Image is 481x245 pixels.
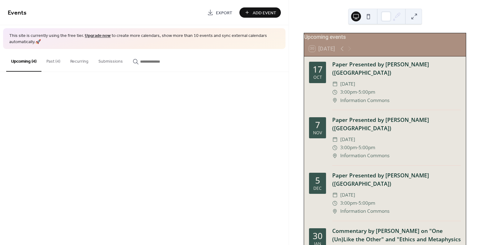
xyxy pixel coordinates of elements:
[65,49,93,71] button: Recurring
[313,131,322,135] div: Nov
[313,65,323,74] div: 17
[332,144,338,152] div: ​
[357,199,359,207] span: -
[9,33,279,45] span: This site is currently using the free tier. to create more calendars, show more than 10 events an...
[332,116,461,132] div: Paper Presented by [PERSON_NAME] ([GEOGRAPHIC_DATA])
[93,49,128,71] button: Submissions
[332,152,338,160] div: ​
[315,121,320,129] div: 7
[332,96,338,105] div: ​
[253,10,276,16] span: Add Event
[332,80,338,88] div: ​
[41,49,65,71] button: Past (4)
[340,80,355,88] span: [DATE]
[332,191,338,199] div: ​
[8,7,27,19] span: Events
[359,88,375,96] span: 5:00pm
[85,32,111,40] a: Upgrade now
[313,232,323,240] div: 30
[340,88,357,96] span: 3:00pm
[357,144,359,152] span: -
[216,10,232,16] span: Export
[357,88,359,96] span: -
[332,88,338,96] div: ​
[359,199,375,207] span: 5:00pm
[332,136,338,144] div: ​
[332,207,338,215] div: ​
[313,186,322,190] div: Dec
[340,191,355,199] span: [DATE]
[203,7,237,18] a: Export
[359,144,375,152] span: 5:00pm
[6,49,41,72] button: Upcoming (4)
[340,207,389,215] span: Information Commons
[340,199,357,207] span: 3:00pm
[340,144,357,152] span: 3:00pm
[313,75,322,79] div: Oct
[304,33,466,41] div: Upcoming events
[332,199,338,207] div: ​
[332,171,461,188] div: Paper Presented by [PERSON_NAME] ([GEOGRAPHIC_DATA])
[239,7,281,18] button: Add Event
[340,136,355,144] span: [DATE]
[340,152,389,160] span: Information Commons
[315,176,320,185] div: 5
[340,96,389,105] span: Information Commons
[332,60,461,77] div: Paper Presented by [PERSON_NAME] ([GEOGRAPHIC_DATA])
